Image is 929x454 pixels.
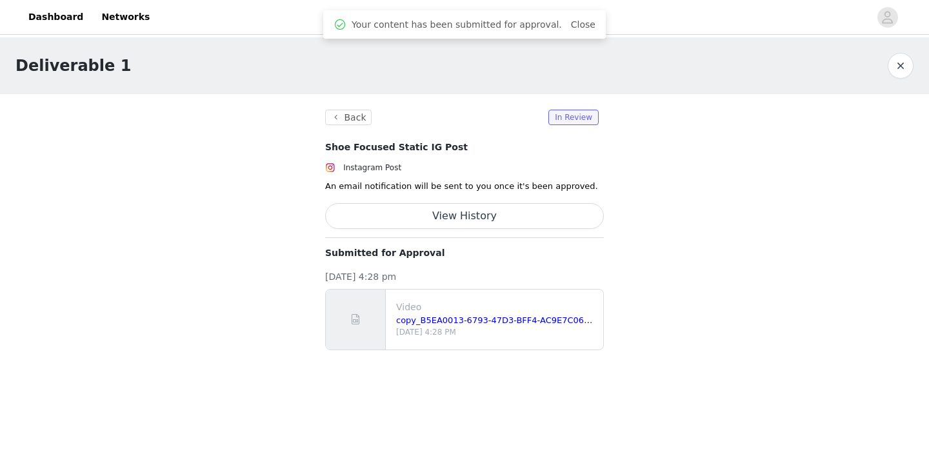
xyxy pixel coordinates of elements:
[881,7,894,28] div: avatar
[396,326,598,338] p: [DATE] 4:28 PM
[325,246,604,260] p: Submitted for Approval
[343,163,401,172] span: Instagram Post
[325,270,604,284] p: [DATE] 4:28 pm
[325,203,604,229] button: View History
[94,3,157,32] a: Networks
[352,18,562,32] span: Your content has been submitted for approval.
[325,141,604,154] h4: Shoe Focused Static IG Post
[571,19,595,30] a: Close
[396,315,627,325] a: copy_B5EA0013-6793-47D3-BFF4-AC9E7C06A920.mp4
[325,110,372,125] button: Back
[310,94,619,366] section: An email notification will be sent to you once it's been approved.
[21,3,91,32] a: Dashboard
[548,110,599,125] span: In Review
[15,54,131,77] h1: Deliverable 1
[325,163,335,173] img: Instagram Icon
[396,301,598,314] p: Video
